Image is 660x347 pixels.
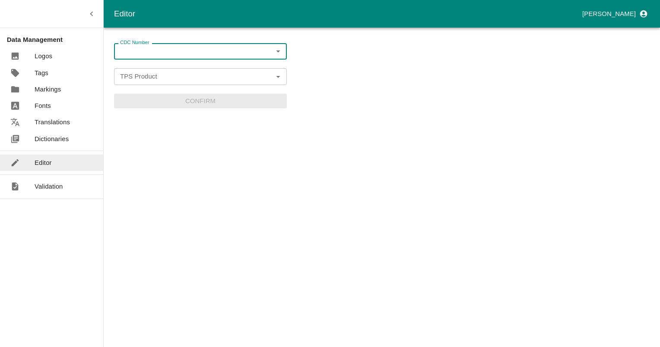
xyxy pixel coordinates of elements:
[120,39,149,46] label: CDC Number
[35,117,70,127] p: Translations
[35,182,63,191] p: Validation
[273,71,284,82] button: Open
[35,85,61,94] p: Markings
[35,101,51,110] p: Fonts
[273,46,284,57] button: Open
[35,68,48,78] p: Tags
[114,7,579,20] div: Editor
[35,158,52,167] p: Editor
[35,134,69,144] p: Dictionaries
[35,51,52,61] p: Logos
[579,6,650,21] button: profile
[7,35,103,44] p: Data Management
[582,9,636,19] p: [PERSON_NAME]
